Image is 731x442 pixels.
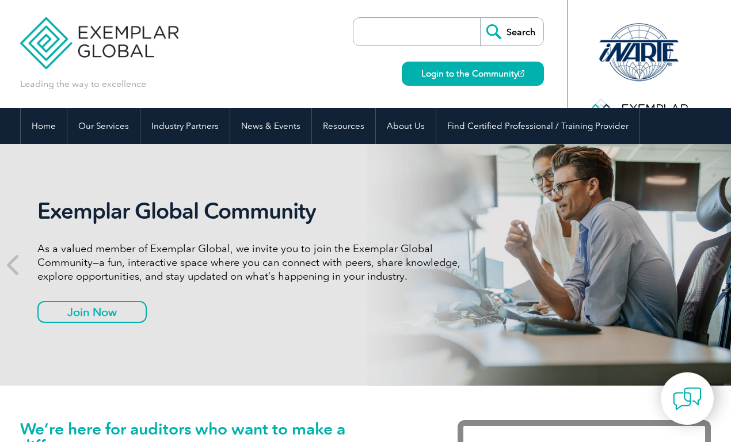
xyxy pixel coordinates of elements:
[518,70,524,77] img: open_square.png
[67,108,140,144] a: Our Services
[230,108,311,144] a: News & Events
[376,108,436,144] a: About Us
[402,62,544,86] a: Login to the Community
[480,18,543,45] input: Search
[140,108,230,144] a: Industry Partners
[312,108,375,144] a: Resources
[37,242,469,283] p: As a valued member of Exemplar Global, we invite you to join the Exemplar Global Community—a fun,...
[21,108,67,144] a: Home
[436,108,639,144] a: Find Certified Professional / Training Provider
[20,78,146,90] p: Leading the way to excellence
[37,301,147,323] a: Join Now
[673,384,702,413] img: contact-chat.png
[37,198,469,224] h2: Exemplar Global Community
